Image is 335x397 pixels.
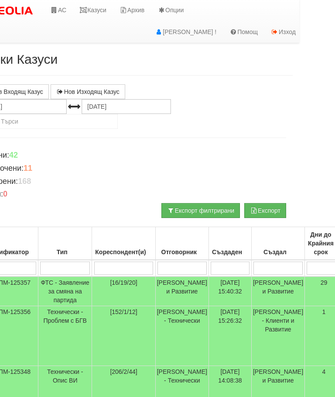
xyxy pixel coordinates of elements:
a: Помощ [223,21,264,43]
div: Тип [40,246,90,258]
td: [PERSON_NAME] и Развитие [251,276,304,306]
a: [PERSON_NAME] ! [148,21,223,43]
td: ФТС - Заявление за смяна на партида [38,276,92,306]
td: [DATE] 15:40:32 [209,276,251,306]
th: Тип: No sort applied, activate to apply an ascending sort [38,227,92,260]
button: Експорт [244,203,286,218]
b: 11 [24,164,32,173]
td: [DATE] 15:26:32 [209,306,251,366]
td: [PERSON_NAME] - Технически [155,306,209,366]
th: Кореспондент(и): No sort applied, activate to apply an ascending sort [92,227,155,260]
span: 29 [321,279,328,286]
td: Технически - Проблем с БГВ [38,306,92,366]
span: [206/2/44] [110,368,137,375]
span: [152/1/12] [110,308,137,315]
td: [PERSON_NAME] - Клиенти и Развитие [251,306,304,366]
div: Създаден [210,246,250,258]
b: 168 [18,177,31,186]
a: Изход [264,21,302,43]
b: 42 [9,151,18,159]
div: Кореспондент(и) [93,246,154,258]
div: Отговорник [157,246,207,258]
th: Създаден: No sort applied, activate to apply an ascending sort [209,227,251,260]
button: Експорт филтрирани [161,203,240,218]
span: 1 [322,308,326,315]
a: Нов Изходящ Казус [51,84,125,99]
th: Отговорник: No sort applied, activate to apply an ascending sort [155,227,209,260]
div: Създал [253,246,303,258]
th: Създал: No sort applied, activate to apply an ascending sort [251,227,304,260]
span: 4 [322,368,326,375]
b: 0 [3,190,7,198]
span: [16/19/20] [110,279,137,286]
td: [PERSON_NAME] и Развитие [155,276,209,306]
